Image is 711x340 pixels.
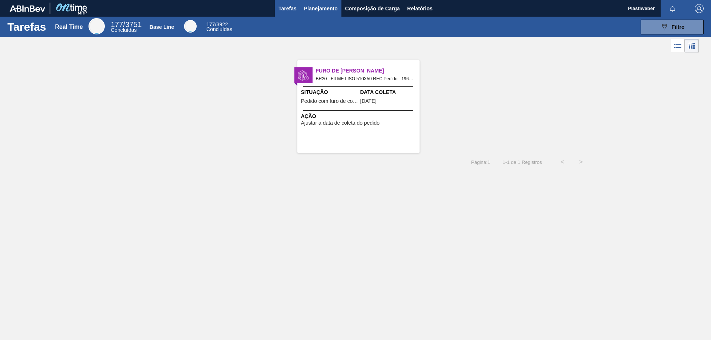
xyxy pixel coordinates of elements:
span: Composição de Carga [345,4,400,13]
img: TNhmsLtSVTkK8tSr43FrP2fwEKptu5GPRR3wAAAABJRU5ErkJggg== [10,5,45,12]
span: Situação [301,88,358,96]
span: Filtro [672,24,685,30]
span: / 3751 [111,20,141,28]
div: Real Time [55,24,83,30]
span: Concluídas [111,27,137,33]
span: Página : 1 [471,159,490,165]
div: Visão em Lista [671,39,685,53]
span: Tarefas [278,4,297,13]
button: > [572,153,590,171]
span: Pedido com furo de coleta [301,98,358,104]
div: Base Line [184,20,197,33]
span: 1 - 1 de 1 Registros [501,159,542,165]
div: Real Time [89,18,105,34]
div: Visão em Cards [685,39,699,53]
span: Planejamento [304,4,338,13]
span: 177 [206,21,215,27]
span: Furo de Coleta [316,67,420,75]
div: Real Time [111,21,141,33]
span: BR20 - FILME LISO 510X50 REC Pedido - 1966511 [316,75,414,83]
span: Data Coleta [360,88,418,96]
div: Base Line [206,22,232,32]
span: 177 [111,20,123,28]
span: Ação [301,112,418,120]
div: Base Line [150,24,174,30]
span: Relatórios [407,4,433,13]
button: < [553,153,572,171]
h1: Tarefas [7,23,46,31]
span: Concluídas [206,26,232,32]
img: Logout [695,4,704,13]
button: Notificações [661,3,684,14]
button: Filtro [641,20,704,34]
span: Ajustar a data de coleta do pedido [301,120,380,126]
img: status [298,70,309,81]
span: / 3922 [206,21,228,27]
span: 09/08/2025 [360,98,377,104]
